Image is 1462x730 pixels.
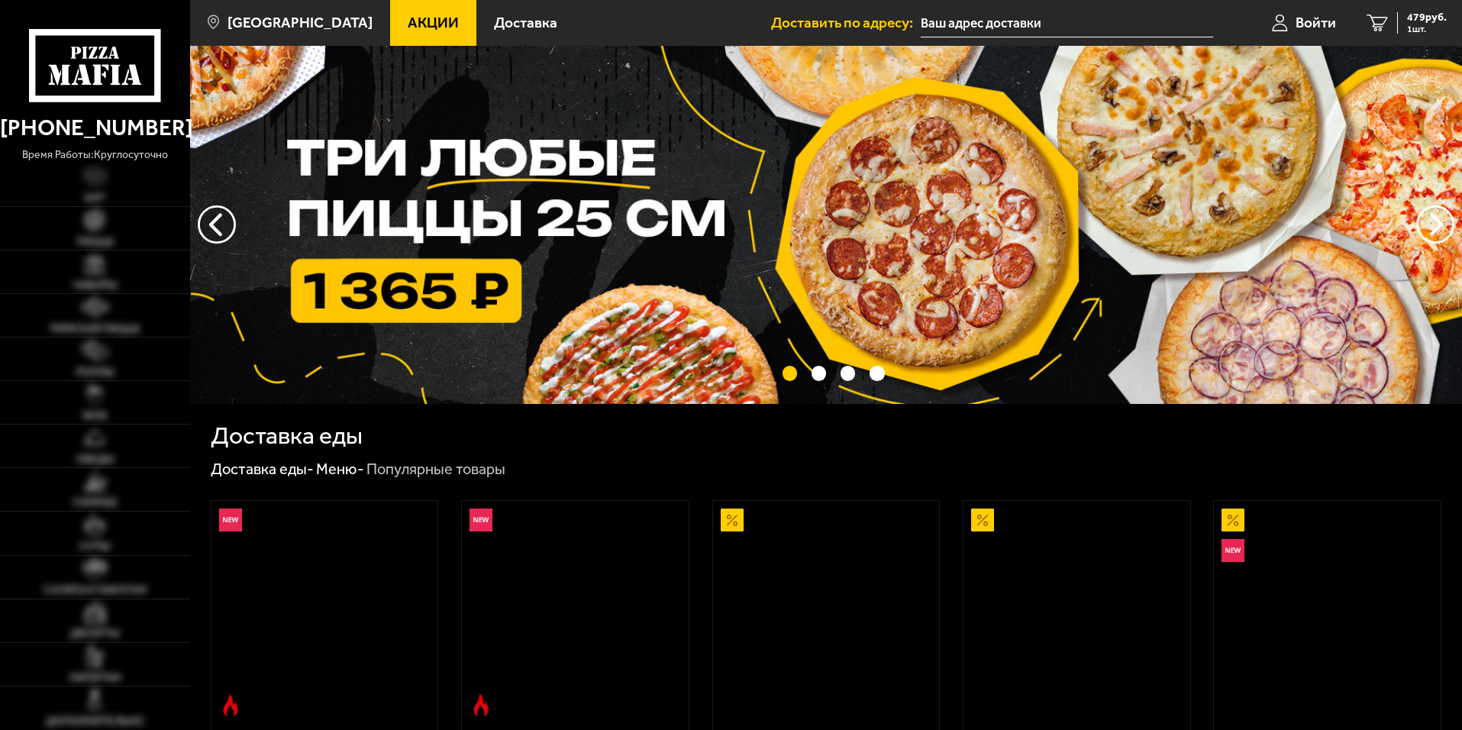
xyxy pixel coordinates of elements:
[1296,15,1336,30] span: Войти
[841,366,855,380] button: точки переключения
[1214,501,1441,724] a: АкционныйНовинкаВсё включено
[963,501,1190,724] a: АкционныйПепперони 25 см (толстое с сыром)
[228,15,373,30] span: [GEOGRAPHIC_DATA]
[219,509,242,531] img: Новинка
[76,454,114,465] span: Обеды
[771,15,921,30] span: Доставить по адресу:
[1416,205,1454,244] button: предыдущий
[79,541,110,552] span: Супы
[783,366,797,380] button: точки переключения
[73,280,117,291] span: Наборы
[408,15,459,30] span: Акции
[44,585,147,596] span: Салаты и закуски
[1407,12,1447,23] span: 479 руб.
[76,237,114,247] span: Пицца
[1222,539,1244,562] img: Новинка
[46,716,144,727] span: Дополнительно
[84,193,105,204] span: Хит
[82,411,108,422] span: WOK
[198,205,236,244] button: следующий
[316,460,364,478] a: Меню-
[1222,509,1244,531] img: Акционный
[1407,24,1447,34] span: 1 шт.
[494,15,557,30] span: Доставка
[73,498,118,509] span: Горячее
[211,424,363,448] h1: Доставка еды
[69,673,121,683] span: Напитки
[211,460,314,478] a: Доставка еды-
[50,324,140,334] span: Римская пицца
[70,628,119,639] span: Десерты
[870,366,884,380] button: точки переключения
[470,509,492,531] img: Новинка
[721,509,744,531] img: Акционный
[219,694,242,717] img: Острое блюдо
[713,501,940,724] a: АкционныйАль-Шам 25 см (тонкое тесто)
[76,367,114,378] span: Роллы
[470,694,492,717] img: Острое блюдо
[462,501,689,724] a: НовинкаОстрое блюдоРимская с мясным ассорти
[812,366,826,380] button: точки переключения
[211,501,438,724] a: НовинкаОстрое блюдоРимская с креветками
[366,460,505,480] div: Популярные товары
[971,509,994,531] img: Акционный
[921,9,1213,37] input: Ваш адрес доставки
